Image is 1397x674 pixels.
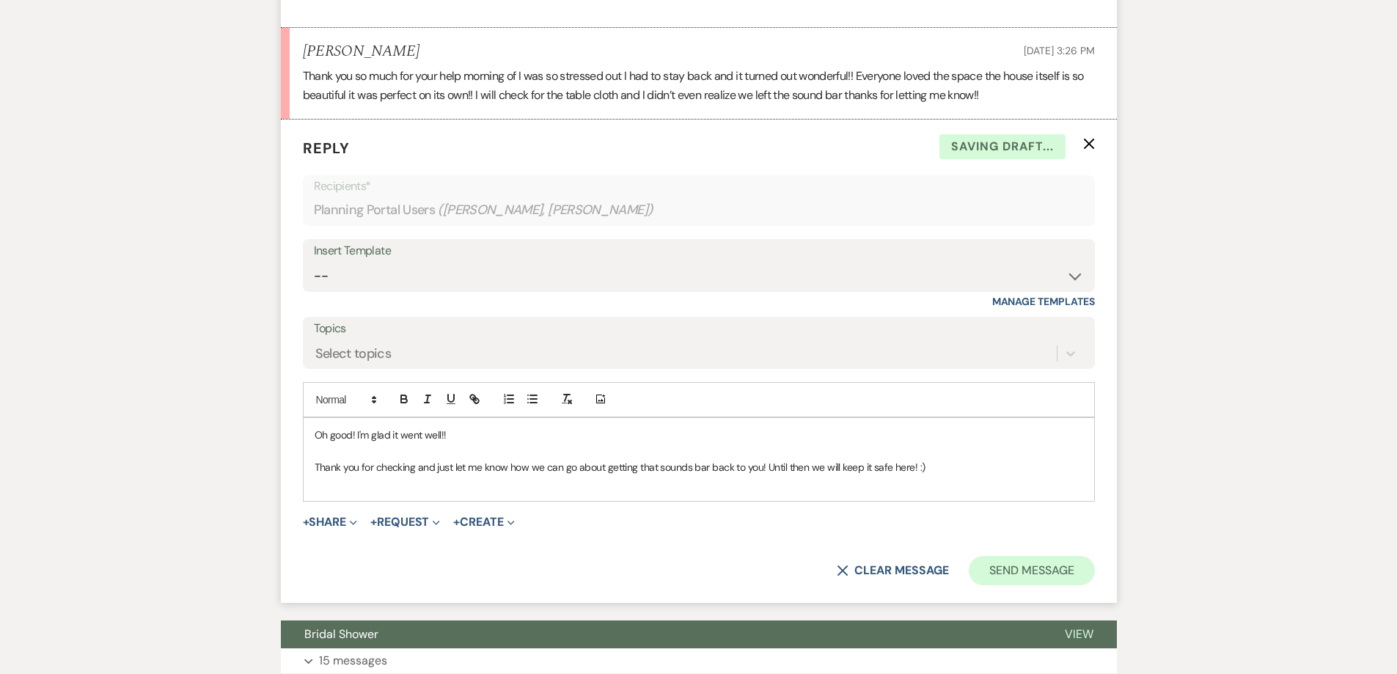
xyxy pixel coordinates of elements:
button: Clear message [837,565,948,576]
span: Bridal Shower [304,626,378,642]
div: Insert Template [314,241,1084,262]
span: View [1065,626,1093,642]
button: Share [303,516,358,528]
span: Reply [303,139,350,158]
button: View [1041,620,1117,648]
p: Thank you for checking and just let me know how we can go about getting that sounds bar back to y... [315,459,1083,475]
button: Request [370,516,440,528]
span: + [370,516,377,528]
button: Bridal Shower [281,620,1041,648]
h5: [PERSON_NAME] [303,43,419,61]
p: Thank you so much for your help morning of I was so stressed out I had to stay back and it turned... [303,67,1095,104]
p: Recipients* [314,177,1084,196]
div: Planning Portal Users [314,196,1084,224]
span: + [303,516,309,528]
p: 15 messages [319,651,387,670]
span: + [453,516,460,528]
button: Send Message [969,556,1094,585]
button: 15 messages [281,648,1117,673]
div: Select topics [315,343,392,363]
span: Saving draft... [939,134,1066,159]
p: Oh good! I'm glad it went well!! [315,427,1083,443]
a: Manage Templates [992,295,1095,308]
span: [DATE] 3:26 PM [1024,44,1094,57]
span: ( [PERSON_NAME], [PERSON_NAME] ) [438,200,653,220]
button: Create [453,516,514,528]
label: Topics [314,318,1084,340]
